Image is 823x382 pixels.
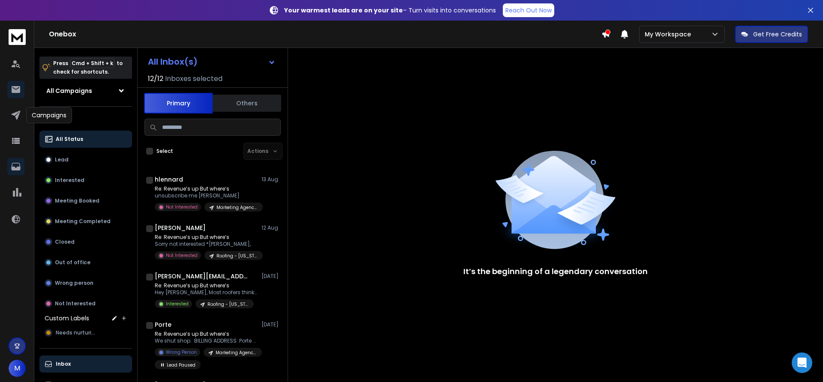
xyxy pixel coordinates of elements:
button: M [9,360,26,377]
p: Re: Revenue’s up But where’s [155,234,258,241]
button: Closed [39,233,132,251]
strong: Your warmest leads are on your site [284,6,403,15]
h3: Filters [39,113,132,125]
h1: [PERSON_NAME][EMAIL_ADDRESS][DOMAIN_NAME] [155,272,249,281]
p: Not Interested [166,252,198,259]
p: Get Free Credits [753,30,802,39]
h1: All Inbox(s) [148,57,198,66]
span: Cmd + Shift + k [70,58,114,68]
p: Not Interested [166,204,198,210]
p: Not Interested [55,300,96,307]
p: Roofing - [US_STATE] - Bookkeeping Offer [216,253,258,259]
p: Interested [55,177,84,184]
a: Reach Out Now [503,3,554,17]
h1: All Campaigns [46,87,92,95]
button: Meeting Booked [39,192,132,209]
p: Wrong person [55,280,93,286]
p: Lead [55,156,69,163]
button: All Inbox(s) [141,53,282,70]
button: All Status [39,131,132,148]
div: Open Intercom Messenger [792,352,812,373]
p: Re: Revenue’s up But where’s [155,282,258,289]
p: My Workspace [645,30,694,39]
button: Not Interested [39,295,132,312]
p: Sorry not interested *[PERSON_NAME], [155,241,258,248]
span: 12 / 12 [148,74,163,84]
p: Interested [166,301,189,307]
p: unsubscribe me [PERSON_NAME] [155,192,258,199]
button: Primary [144,93,213,113]
h1: hlennard [155,175,183,184]
button: Inbox [39,355,132,373]
button: Others [213,94,281,113]
p: 13 Aug [261,176,281,183]
p: Hey [PERSON_NAME], Most roofers think cash [155,289,258,296]
button: Wrong person [39,275,132,292]
p: Re: Revenue’s up But where’s [155,331,258,337]
p: Re: Revenue’s up But where’s [155,185,258,192]
button: Needs nurturing [39,324,132,341]
p: Inbox [56,361,71,367]
h1: Onebox [49,29,601,39]
span: Needs nurturing [56,329,98,336]
img: logo [9,29,26,45]
p: Closed [55,239,75,245]
h1: Porte [155,320,171,329]
h1: [PERSON_NAME] [155,224,206,232]
button: Meeting Completed [39,213,132,230]
p: Marketing Agencies - Bookkeeping and CFO offer [216,204,258,211]
div: Campaigns [26,107,72,123]
p: Out of office [55,259,90,266]
p: Meeting Completed [55,218,111,225]
button: Lead [39,151,132,168]
h3: Custom Labels [45,314,89,322]
p: 12 Aug [261,224,281,231]
p: [DATE] [261,273,281,280]
p: Roofing - [US_STATE] - Bookkeeping Offer [207,301,249,307]
button: Get Free Credits [735,26,808,43]
button: All Campaigns [39,82,132,99]
p: [DATE] [261,321,281,328]
p: All Status [56,136,83,143]
button: Out of office [39,254,132,271]
h3: Inboxes selected [165,74,222,84]
p: Lead Paused [167,362,195,368]
p: Reach Out Now [505,6,552,15]
p: – Turn visits into conversations [284,6,496,15]
p: Marketing Agencies - Bookkeeping and CFO offer [216,349,257,356]
p: Wrong Person [166,349,197,355]
p: It’s the beginning of a legendary conversation [463,266,648,278]
button: Interested [39,172,132,189]
p: Meeting Booked [55,197,99,204]
label: Select [156,148,173,155]
p: We shut shop. BILLING ADDRESS: Porte Advertising c/o [155,337,258,344]
p: Press to check for shortcuts. [53,59,123,76]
